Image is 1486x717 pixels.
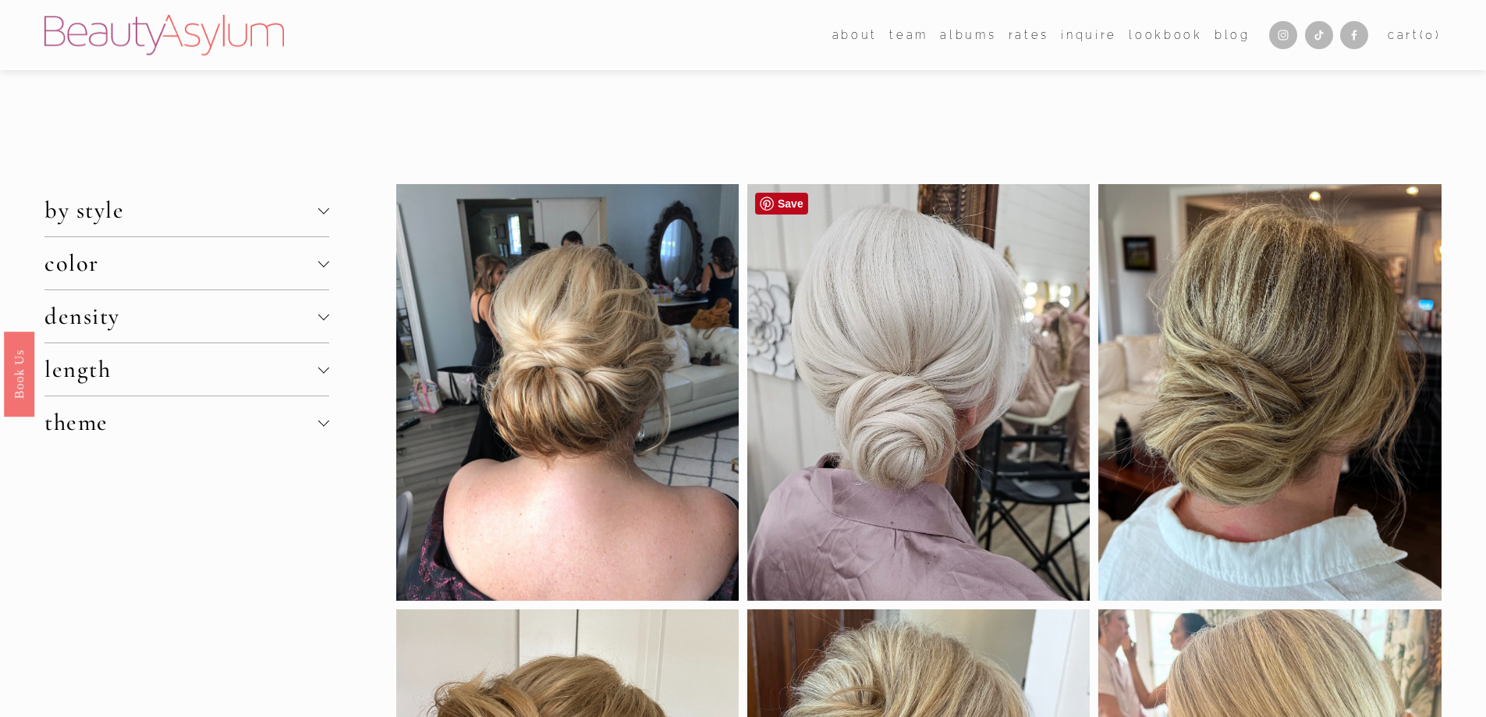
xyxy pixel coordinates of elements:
[1269,21,1297,49] a: Instagram
[44,343,328,396] button: length
[1425,28,1435,41] span: 0
[755,193,808,215] a: Pin it!
[44,408,317,437] span: theme
[44,249,317,278] span: color
[44,355,317,384] span: length
[44,184,328,236] button: by style
[1420,28,1442,41] span: ( )
[44,302,317,331] span: density
[889,23,928,46] a: folder dropdown
[1305,21,1333,49] a: TikTok
[1129,23,1202,46] a: Lookbook
[940,23,996,46] a: albums
[44,290,328,343] button: density
[1009,23,1049,46] a: Rates
[4,331,34,416] a: Book Us
[1215,23,1250,46] a: Blog
[832,25,878,45] span: about
[44,237,328,289] button: color
[832,23,878,46] a: folder dropdown
[44,15,284,55] img: Beauty Asylum | Bridal Hair &amp; Makeup Charlotte &amp; Atlanta
[1061,23,1117,46] a: Inquire
[1340,21,1368,49] a: Facebook
[1388,25,1442,45] a: 0 items in cart
[44,396,328,449] button: theme
[889,25,928,45] span: team
[44,196,317,225] span: by style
